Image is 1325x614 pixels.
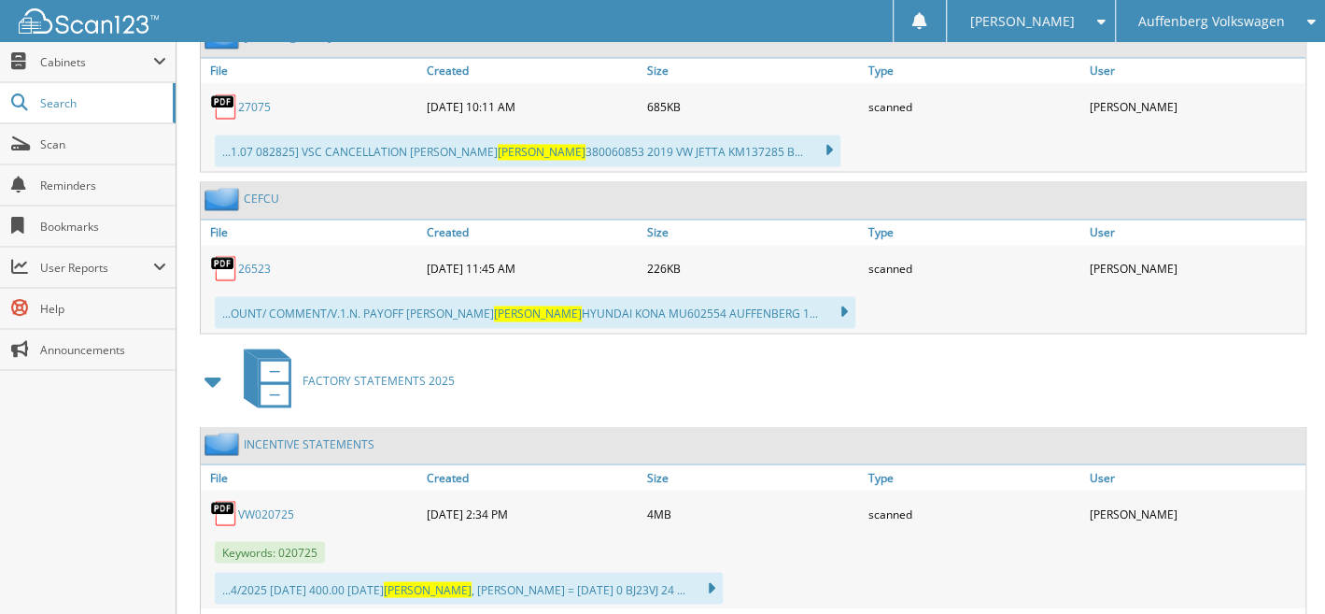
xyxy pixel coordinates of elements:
[422,250,643,287] div: [DATE] 11:45 AM
[210,499,238,527] img: PDF.png
[215,135,840,166] div: ...1.07 082825] VSC CANCELLATION [PERSON_NAME] 380060853 2019 VW JETTA KM137285 B...
[422,58,643,83] a: Created
[210,254,238,282] img: PDF.png
[422,464,643,490] a: Created
[642,220,864,245] a: Size
[642,494,864,532] div: 4MB
[1084,464,1305,490] a: User
[204,187,244,210] img: folder2.png
[1138,16,1285,27] span: Auffenberg Volkswagen
[201,464,422,490] a: File
[238,99,271,115] a: 27075
[210,93,238,121] img: PDF.png
[1084,58,1305,83] a: User
[40,54,153,70] span: Cabinets
[642,58,864,83] a: Size
[244,436,374,451] a: INCENTIVE STATEMENTS
[422,494,643,532] div: [DATE] 2:34 PM
[864,250,1085,287] div: scanned
[969,16,1074,27] span: [PERSON_NAME]
[233,343,455,417] a: FACTORY STATEMENTS 2025
[19,8,159,34] img: scan123-logo-white.svg
[498,144,585,160] span: [PERSON_NAME]
[384,581,472,597] span: [PERSON_NAME]
[40,342,166,358] span: Announcements
[422,88,643,125] div: [DATE] 10:11 AM
[40,219,166,235] span: Bookmarks
[1232,524,1325,614] iframe: Chat Widget
[215,296,855,328] div: ...OUNT/ COMMENT/V.1.N. PAYOFF [PERSON_NAME] HYUNDAI KONA MU602554 AUFFENBERG 1...
[422,220,643,245] a: Created
[1084,220,1305,245] a: User
[40,301,166,317] span: Help
[642,464,864,490] a: Size
[244,191,279,207] a: CEFCU
[238,506,294,521] a: VW020725
[864,494,1085,532] div: scanned
[864,464,1085,490] a: Type
[864,220,1085,245] a: Type
[40,178,166,193] span: Reminders
[303,372,455,388] span: FACTORY STATEMENTS 2025
[40,95,163,111] span: Search
[1084,494,1305,532] div: [PERSON_NAME]
[201,58,422,83] a: File
[201,220,422,245] a: File
[864,88,1085,125] div: scanned
[494,306,582,321] span: [PERSON_NAME]
[215,572,723,604] div: ...4/2025 [DATE] 400.00 [DATE] , [PERSON_NAME] = [DATE] 0 BJ23VJ 24 ...
[1084,88,1305,125] div: [PERSON_NAME]
[204,432,244,455] img: folder2.png
[40,136,166,152] span: Scan
[864,58,1085,83] a: Type
[238,261,271,277] a: 26523
[642,88,864,125] div: 685KB
[1084,250,1305,287] div: [PERSON_NAME]
[40,260,153,276] span: User Reports
[642,250,864,287] div: 226KB
[215,541,325,563] span: Keywords: 020725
